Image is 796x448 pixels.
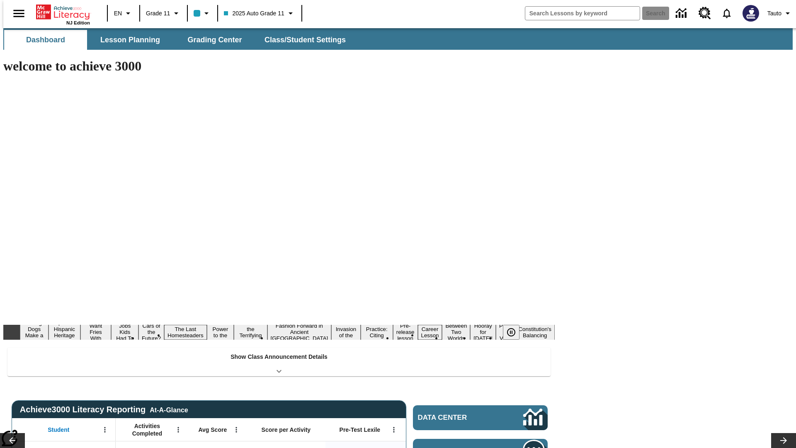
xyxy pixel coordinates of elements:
span: Pre-Test Lexile [340,426,381,433]
button: Lesson carousel, Next [771,433,796,448]
button: Slide 17 The Constitution's Balancing Act [515,319,555,346]
div: Home [36,3,90,25]
a: Resource Center, Will open in new tab [694,2,716,24]
button: Slide 16 Point of View [496,321,515,343]
a: Notifications [716,2,738,24]
button: Slide 10 The Invasion of the Free CD [331,319,360,346]
span: EN [114,9,122,18]
button: Class/Student Settings [258,30,352,50]
a: Home [36,4,90,20]
span: Student [48,426,69,433]
div: Show Class Announcement Details [7,348,551,376]
input: search field [525,7,640,20]
button: Slide 4 Dirty Jobs Kids Had To Do [111,315,138,349]
button: Class: 2025 Auto Grade 11, Select your class [221,6,298,21]
button: Slide 13 Career Lesson [418,325,442,340]
button: Open Menu [172,424,184,436]
h1: welcome to achieve 3000 [3,58,555,74]
button: Pause [503,325,519,340]
span: Data Center [418,414,495,422]
button: Class color is light blue. Change class color [190,6,215,21]
span: NJ Edition [66,20,90,25]
button: Profile/Settings [764,6,796,21]
span: Score per Activity [262,426,311,433]
button: Slide 1 Diving Dogs Make a Splash [20,319,49,346]
img: Avatar [743,5,759,22]
div: Pause [503,325,528,340]
div: At-A-Glance [150,405,188,414]
div: SubNavbar [3,30,353,50]
span: Grading Center [187,35,242,45]
p: Show Class Announcement Details [231,353,328,361]
button: Open side menu [7,1,31,26]
span: Tauto [767,9,781,18]
button: Language: EN, Select a language [110,6,137,21]
button: Slide 14 Between Two Worlds [442,321,470,343]
button: Slide 7 Solar Power to the People [207,319,234,346]
span: Activities Completed [120,422,175,437]
button: Slide 6 The Last Homesteaders [164,325,207,340]
span: Achieve3000 Literacy Reporting [20,405,188,414]
button: Open Menu [99,424,111,436]
button: Grading Center [173,30,256,50]
a: Data Center [413,405,548,430]
button: Open Menu [388,424,400,436]
a: Data Center [671,2,694,25]
button: Dashboard [4,30,87,50]
button: Slide 3 Do You Want Fries With That? [80,315,112,349]
div: SubNavbar [3,28,793,50]
span: Grade 11 [146,9,170,18]
button: Slide 12 Pre-release lesson [393,321,418,343]
button: Select a new avatar [738,2,764,24]
span: Lesson Planning [100,35,160,45]
button: Slide 9 Fashion Forward in Ancient Rome [267,321,332,343]
span: Dashboard [26,35,65,45]
button: Lesson Planning [89,30,172,50]
button: Open Menu [230,424,243,436]
span: Class/Student Settings [265,35,346,45]
button: Grade: Grade 11, Select a grade [143,6,184,21]
button: Slide 15 Hooray for Constitution Day! [470,321,496,343]
button: Slide 11 Mixed Practice: Citing Evidence [361,319,393,346]
button: Slide 5 Cars of the Future? [138,321,164,343]
button: Slide 2 ¡Viva Hispanic Heritage Month! [49,319,80,346]
button: Slide 8 Attack of the Terrifying Tomatoes [234,319,267,346]
span: 2025 Auto Grade 11 [224,9,284,18]
span: Avg Score [198,426,227,433]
